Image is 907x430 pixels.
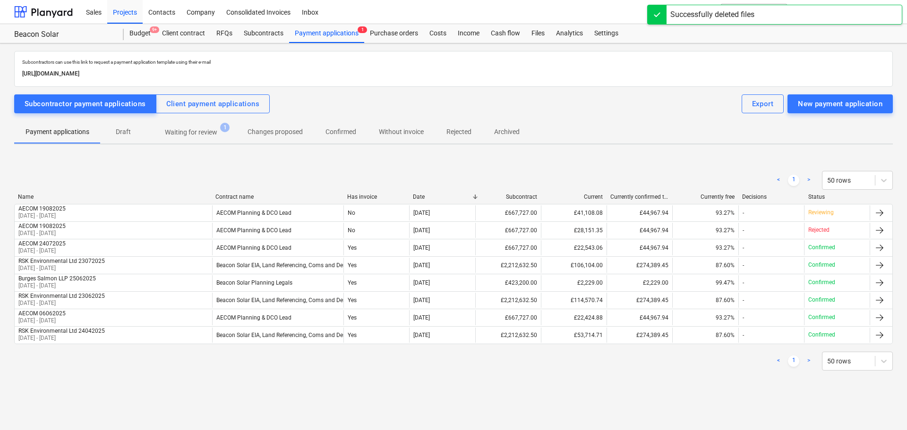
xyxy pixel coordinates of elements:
[716,262,735,269] span: 87.60%
[808,261,835,269] p: Confirmed
[165,127,217,137] p: Waiting for review
[124,24,156,43] div: Budget
[343,258,409,273] div: Yes
[676,194,735,200] div: Currently free
[808,194,866,200] div: Status
[379,127,424,137] p: Without invoice
[343,293,409,308] div: Yes
[18,317,66,325] p: [DATE] - [DATE]
[220,123,230,132] span: 1
[716,332,735,338] span: 87.60%
[14,94,156,113] button: Subcontractor payment applications
[475,275,541,290] div: £423,200.00
[743,314,744,321] div: -
[607,328,672,343] div: £274,389.45
[743,279,744,286] div: -
[413,245,430,251] div: [DATE]
[18,229,66,237] p: [DATE] - [DATE]
[808,313,835,321] p: Confirmed
[18,247,66,255] p: [DATE] - [DATE]
[289,24,364,43] div: Payment applications
[26,127,89,137] p: Payment applications
[716,279,735,286] span: 99.47%
[215,194,340,200] div: Contract name
[18,310,66,317] div: AECOM 06062025
[413,227,430,234] div: [DATE]
[156,94,270,113] button: Client payment applications
[541,328,607,343] div: £53,714.71
[18,205,66,212] div: AECOM 19082025
[475,240,541,255] div: £667,727.00
[541,275,607,290] div: £2,229.00
[216,279,292,286] div: Beacon Solar Planning Legals
[18,282,96,290] p: [DATE] - [DATE]
[413,332,430,338] div: [DATE]
[446,127,471,137] p: Rejected
[452,24,485,43] div: Income
[413,314,430,321] div: [DATE]
[485,24,526,43] a: Cash flow
[18,223,66,229] div: AECOM 19082025
[808,331,835,339] p: Confirmed
[860,385,907,430] iframe: Chat Widget
[18,212,66,220] p: [DATE] - [DATE]
[808,296,835,304] p: Confirmed
[475,293,541,308] div: £2,212,632.50
[526,24,550,43] div: Files
[670,9,754,20] div: Successfully deleted files
[610,194,668,200] div: Currently confirmed total
[343,205,409,220] div: No
[22,69,885,79] p: [URL][DOMAIN_NAME]
[808,278,835,287] p: Confirmed
[788,355,799,367] a: Page 1 is your current page
[150,26,159,33] span: 9+
[25,98,146,110] div: Subcontractor payment applications
[541,240,607,255] div: £22,543.06
[413,262,430,269] div: [DATE]
[364,24,424,43] div: Purchase orders
[743,210,744,216] div: -
[475,258,541,273] div: £2,212,632.50
[607,275,672,290] div: £2,229.00
[216,227,291,234] div: AECOM Planning & DCO Lead
[479,194,537,200] div: Subcontract
[18,299,105,307] p: [DATE] - [DATE]
[289,24,364,43] a: Payment applications1
[424,24,452,43] div: Costs
[475,205,541,220] div: £667,727.00
[716,297,735,304] span: 87.60%
[18,194,208,200] div: Name
[18,293,105,299] div: RSK Environmental Ltd 23062025
[18,240,66,247] div: AECOM 24072025
[216,332,354,338] div: Beacon Solar EIA, Land Referencing, Coms and Design
[216,314,291,321] div: AECOM Planning & DCO Lead
[589,24,624,43] a: Settings
[343,223,409,238] div: No
[607,205,672,220] div: £44,967.94
[541,258,607,273] div: £106,104.00
[238,24,289,43] a: Subcontracts
[716,227,735,234] span: 93.27%
[18,258,105,264] div: RSK Environmental Ltd 23072025
[124,24,156,43] a: Budget9+
[216,210,291,216] div: AECOM Planning & DCO Lead
[607,223,672,238] div: £44,967.94
[742,194,800,200] div: Decisions
[413,279,430,286] div: [DATE]
[18,334,105,342] p: [DATE] - [DATE]
[716,245,735,251] span: 93.27%
[216,297,354,304] div: Beacon Solar EIA, Land Referencing, Coms and Design
[743,245,744,251] div: -
[607,293,672,308] div: £274,389.45
[248,127,303,137] p: Changes proposed
[112,127,135,137] p: Draft
[211,24,238,43] a: RFQs
[347,194,405,200] div: Has invoice
[475,328,541,343] div: £2,212,632.50
[343,275,409,290] div: Yes
[358,26,367,33] span: 1
[156,24,211,43] div: Client contract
